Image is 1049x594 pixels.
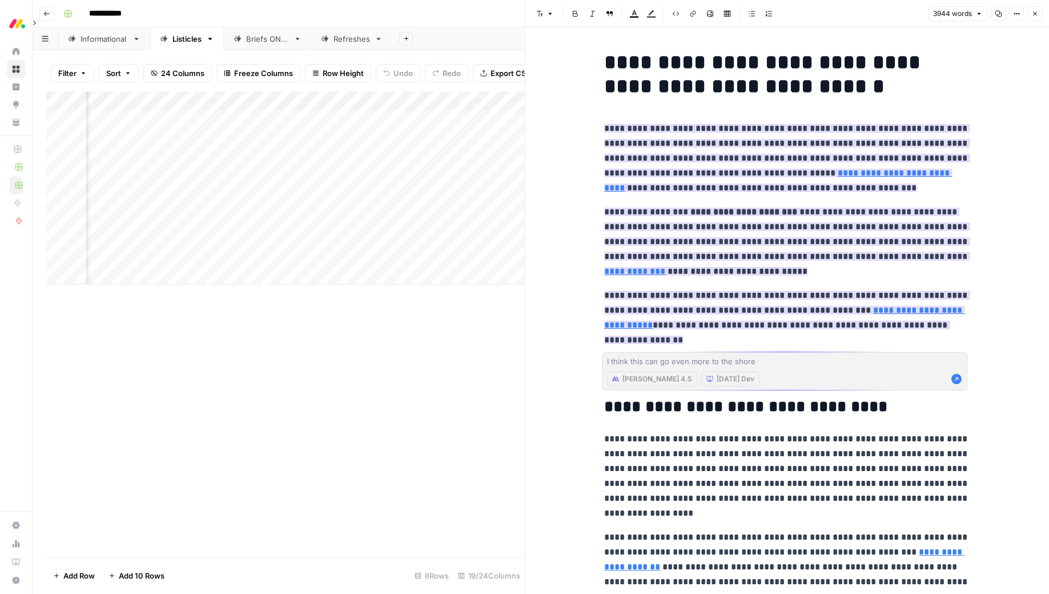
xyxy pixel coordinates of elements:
button: Export CSV [473,64,538,82]
a: Browse [7,60,25,78]
button: Sort [99,64,139,82]
a: Informational [58,27,150,50]
a: Learning Hub [7,553,25,571]
a: Home [7,42,25,61]
span: Row Height [323,67,364,79]
button: 24 Columns [143,64,212,82]
button: Redo [425,64,468,82]
span: 3944 words [933,9,972,19]
img: Monday.com Logo [7,13,27,34]
span: Filter [58,67,77,79]
span: Export CSV [491,67,531,79]
span: Redo [443,67,461,79]
span: Undo [393,67,413,79]
a: Settings [7,516,25,535]
div: 8 Rows [410,567,453,585]
div: Refreshes [333,33,370,45]
span: 24 Columns [161,67,204,79]
div: 19/24 Columns [453,567,525,585]
a: Briefs ONLY [224,27,311,50]
button: [PERSON_NAME] 4.5 [607,372,697,386]
a: Refreshes [311,27,392,50]
span: [PERSON_NAME] 4.5 [622,374,692,384]
button: Row Height [305,64,371,82]
textarea: I think this can go even more to the shore [607,356,962,367]
button: Help + Support [7,571,25,589]
button: [DATE] Dev [701,372,759,386]
button: Add 10 Rows [102,567,171,585]
button: 3944 words [928,6,987,21]
div: Informational [81,33,128,45]
span: Freeze Columns [234,67,293,79]
a: Opportunities [7,95,25,114]
button: Workspace: Monday.com [7,9,25,38]
span: [DATE] Dev [717,374,754,384]
button: Add Row [46,567,102,585]
div: Listicles [172,33,202,45]
button: Freeze Columns [216,64,300,82]
span: Add 10 Rows [119,570,164,581]
a: Usage [7,535,25,553]
button: Filter [51,64,94,82]
span: Add Row [63,570,95,581]
a: Insights [7,78,25,96]
button: Undo [376,64,420,82]
a: Listicles [150,27,224,50]
div: Briefs ONLY [246,33,289,45]
a: Your Data [7,113,25,131]
span: Sort [106,67,121,79]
